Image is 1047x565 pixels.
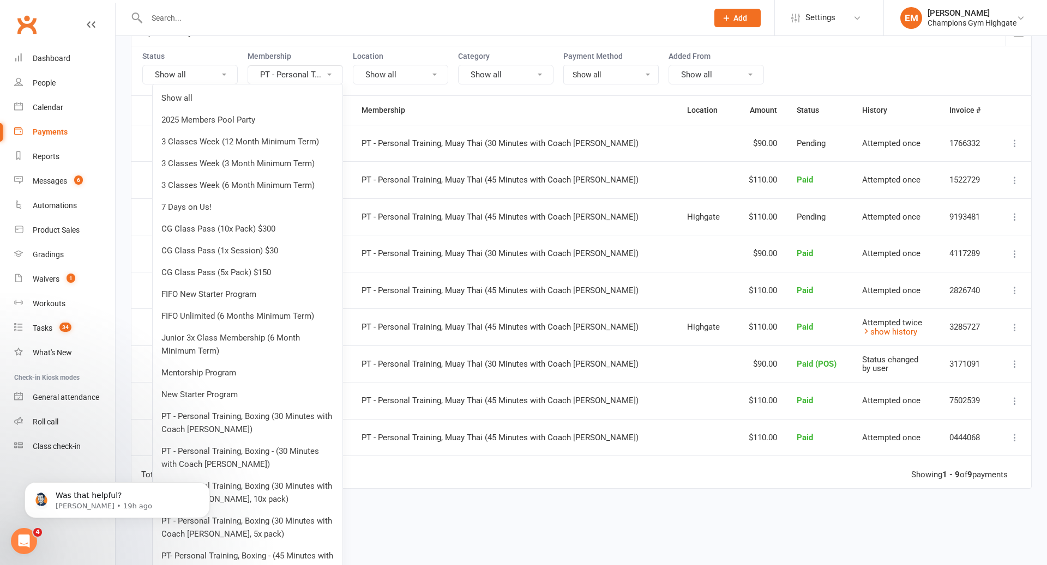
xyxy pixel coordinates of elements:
span: PT - Personal Training, Muay Thai (30 Minutes with Coach [PERSON_NAME]) [362,248,639,258]
a: What's New [14,341,115,365]
button: Show all [458,65,553,84]
td: $110.00 [735,161,787,198]
span: Attempted once [862,396,920,405]
a: CG Class Pass (10x Pack) $300 [153,218,342,240]
span: PT - Personal Training, Muay Thai (45 Minutes with Coach [PERSON_NAME]) [362,396,639,405]
span: Attempted once [862,433,920,442]
div: General attendance [33,393,99,402]
span: Attempted once [862,138,920,148]
span: PT - Personal Training, Muay Thai (45 Minutes with Coach [PERSON_NAME]) [362,285,639,295]
span: PT - Personal Training, Muay Thai (45 Minutes with Coach [PERSON_NAME]) [362,433,639,442]
div: Payments [33,127,68,136]
div: Workouts [33,299,65,308]
a: FIFO New Starter Program [153,283,342,305]
a: 2025 Members Pool Party [153,109,342,131]
td: $110.00 [735,308,787,345]
button: PT - Personal T... [248,65,343,84]
a: Calendar [14,95,115,120]
strong: 9 [967,470,972,479]
span: Attempted once [862,175,920,185]
td: 0444068 [940,419,995,456]
span: PT - Personal Training, Muay Thai (45 Minutes with Coach [PERSON_NAME]) [362,175,639,185]
div: Reports [33,152,59,161]
td: $110.00 [735,382,787,419]
span: 34 [59,323,71,332]
td: Highgate [677,308,735,345]
a: Junior 3x Class Membership (6 Month Minimum Term) [153,327,342,362]
div: Showing of payments [911,470,1008,479]
div: EM [900,7,922,29]
span: Pending [797,138,826,148]
label: Category [458,52,553,60]
strong: 1 - 9 [942,470,960,479]
a: Gradings [14,242,115,267]
div: Champions Gym Highgate [928,18,1016,28]
td: 3285727 [940,308,995,345]
td: 2826740 [940,272,995,309]
a: People [14,71,115,95]
th: Membership [352,96,677,124]
span: Settings [805,5,835,30]
a: Product Sales [14,218,115,242]
label: Status [142,52,238,60]
span: Attempted once [862,248,920,258]
span: 6 [74,175,83,185]
button: Show all [142,65,238,84]
td: 7502539 [940,382,995,419]
label: Added From [669,52,764,60]
div: Roll call [33,417,58,426]
a: Clubworx [13,11,40,38]
span: Paid [797,433,813,442]
div: [PERSON_NAME] [928,8,1016,18]
button: Show all [669,65,764,84]
th: Contact [248,96,352,124]
span: 4 [33,528,42,537]
a: CG Class Pass (1x Session) $30 [153,240,342,262]
a: Workouts [14,291,115,316]
span: PT - Personal Training, Muay Thai (30 Minutes with Coach [PERSON_NAME]) [362,138,639,148]
a: PT - Personal Training, Boxing (30 Minutes with Coach [PERSON_NAME], 10x pack) [153,475,342,510]
span: PT - Personal Training, Muay Thai (45 Minutes with Coach [PERSON_NAME]) [362,322,639,332]
a: Class kiosk mode [14,434,115,459]
div: People [33,78,56,87]
label: Location [353,52,448,60]
td: Highgate [677,198,735,235]
a: 3 Classes Week (6 Month Minimum Term) [153,174,342,196]
span: Paid [797,248,813,258]
a: Reports [14,144,115,169]
th: Location [677,96,735,124]
div: Messages [33,177,67,185]
td: $90.00 [735,125,787,162]
a: Mentorship Program [153,362,342,384]
div: Automations [33,201,77,210]
td: 1766332 [940,125,995,162]
a: PT - Personal Training, Boxing - (30 Minutes with Coach [PERSON_NAME]) [153,440,342,475]
a: Waivers 1 [14,267,115,291]
span: Paid [797,175,813,185]
a: CG Class Pass (5x Pack) $150 [153,262,342,283]
div: Dashboard [33,54,70,63]
td: $90.00 [735,235,787,272]
td: 1522729 [940,161,995,198]
button: Add [714,9,761,27]
label: Payment Method [563,52,659,60]
span: Paid (POS) [797,359,837,369]
a: Automations [14,193,115,218]
div: Gradings [33,250,64,259]
a: Payments [14,120,115,144]
th: Status [787,96,852,124]
label: Membership [248,52,343,60]
span: 1 [67,274,75,283]
span: Paid [797,285,813,295]
span: Add [733,14,747,22]
input: Search... [143,10,700,26]
a: 3 Classes Week (3 Month Minimum Term) [153,153,342,174]
td: 4117289 [940,235,995,272]
a: General attendance kiosk mode [14,385,115,410]
a: New Starter Program [153,384,342,405]
div: Calendar [33,103,63,112]
span: Attempted once [862,285,920,295]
